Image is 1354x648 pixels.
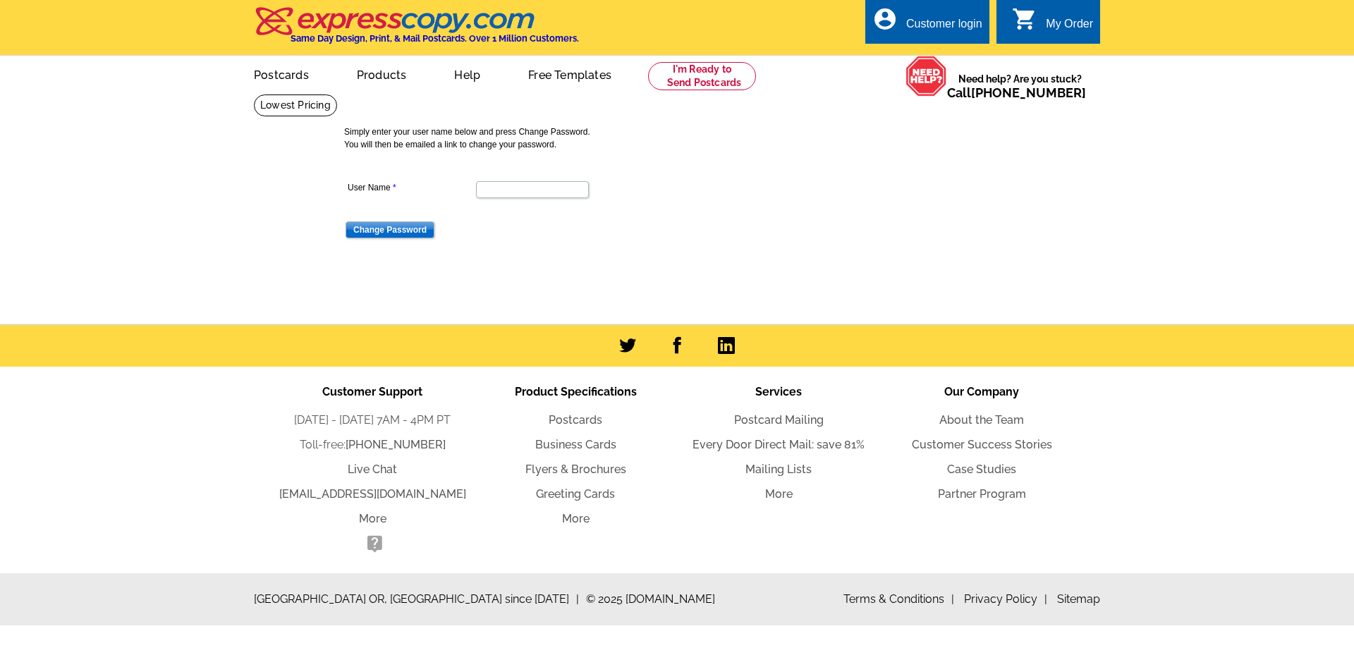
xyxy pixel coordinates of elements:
a: Free Templates [506,57,634,90]
a: Partner Program [938,487,1026,501]
a: Sitemap [1057,592,1100,606]
span: Product Specifications [515,385,637,398]
span: Our Company [944,385,1019,398]
i: shopping_cart [1012,6,1037,32]
a: More [765,487,793,501]
a: Greeting Cards [536,487,615,501]
span: © 2025 [DOMAIN_NAME] [586,591,715,608]
input: Change Password [346,221,434,238]
a: Products [334,57,429,90]
i: account_circle [872,6,898,32]
a: Postcards [231,57,331,90]
label: User Name [348,181,475,194]
a: Flyers & Brochures [525,463,626,476]
span: Need help? Are you stuck? [947,72,1093,100]
a: Same Day Design, Print, & Mail Postcards. Over 1 Million Customers. [254,17,579,44]
a: Every Door Direct Mail: save 81% [693,438,865,451]
a: Postcards [549,413,602,427]
li: [DATE] - [DATE] 7AM - 4PM PT [271,412,474,429]
a: Postcard Mailing [734,413,824,427]
a: Privacy Policy [964,592,1047,606]
a: About the Team [939,413,1024,427]
a: shopping_cart My Order [1012,16,1093,33]
a: Case Studies [947,463,1016,476]
a: Mailing Lists [745,463,812,476]
p: Simply enter your user name below and press Change Password. You will then be emailed a link to c... [344,126,1021,151]
a: Help [432,57,503,90]
a: Business Cards [535,438,616,451]
span: [GEOGRAPHIC_DATA] OR, [GEOGRAPHIC_DATA] since [DATE] [254,591,579,608]
div: Customer login [906,18,982,37]
span: Customer Support [322,385,422,398]
a: Customer Success Stories [912,438,1052,451]
a: [PHONE_NUMBER] [346,438,446,451]
a: More [562,512,590,525]
span: Services [755,385,802,398]
div: My Order [1046,18,1093,37]
a: account_circle Customer login [872,16,982,33]
img: help [905,56,947,97]
a: More [359,512,386,525]
a: Terms & Conditions [843,592,954,606]
a: Live Chat [348,463,397,476]
a: [PHONE_NUMBER] [971,85,1086,100]
a: [EMAIL_ADDRESS][DOMAIN_NAME] [279,487,466,501]
h4: Same Day Design, Print, & Mail Postcards. Over 1 Million Customers. [291,33,579,44]
li: Toll-free: [271,436,474,453]
span: Call [947,85,1086,100]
